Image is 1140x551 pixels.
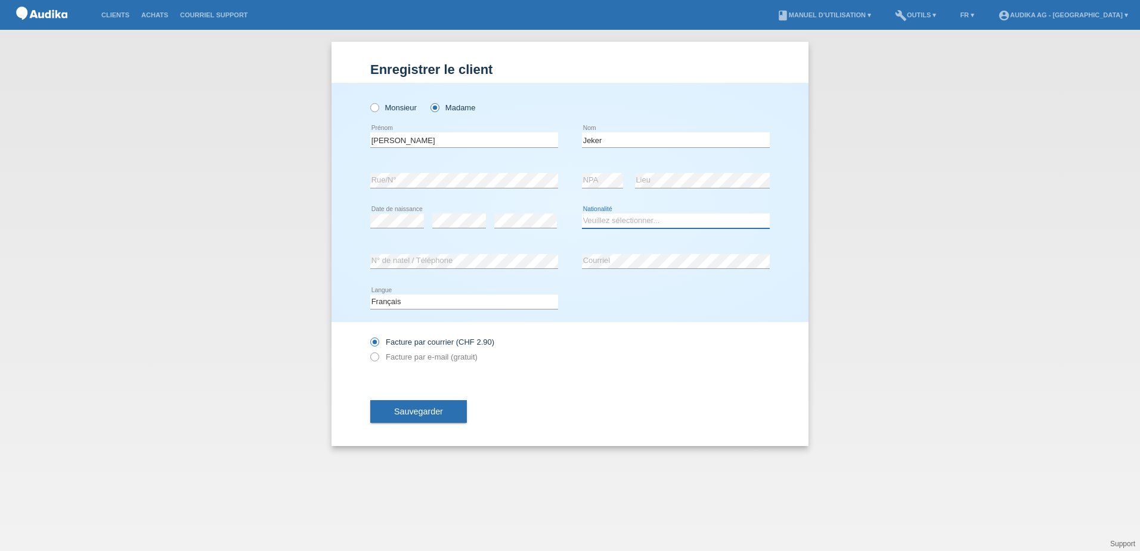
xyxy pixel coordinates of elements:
[370,352,478,361] label: Facture par e-mail (gratuit)
[771,11,877,18] a: bookManuel d’utilisation ▾
[1110,540,1135,548] a: Support
[370,352,378,367] input: Facture par e-mail (gratuit)
[135,11,174,18] a: Achats
[889,11,942,18] a: buildOutils ▾
[430,103,438,111] input: Madame
[370,338,378,352] input: Facture par courrier (CHF 2.90)
[12,23,72,32] a: POS — MF Group
[370,338,494,346] label: Facture par courrier (CHF 2.90)
[370,400,467,423] button: Sauvegarder
[95,11,135,18] a: Clients
[370,62,770,77] h1: Enregistrer le client
[394,407,443,416] span: Sauvegarder
[998,10,1010,21] i: account_circle
[430,103,475,112] label: Madame
[895,10,907,21] i: build
[370,103,378,111] input: Monsieur
[992,11,1134,18] a: account_circleAudika AG - [GEOGRAPHIC_DATA] ▾
[174,11,253,18] a: Courriel Support
[777,10,789,21] i: book
[370,103,417,112] label: Monsieur
[954,11,980,18] a: FR ▾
